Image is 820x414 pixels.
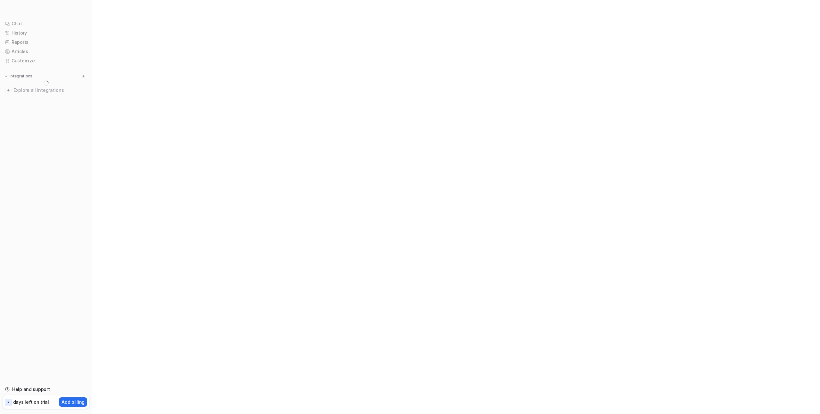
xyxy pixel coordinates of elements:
[13,399,49,405] p: days left on trial
[3,47,89,56] a: Articles
[3,28,89,37] a: History
[5,87,12,93] img: explore all integrations
[3,38,89,47] a: Reports
[61,399,85,405] p: Add billing
[3,19,89,28] a: Chat
[81,74,86,78] img: menu_add.svg
[13,85,87,95] span: Explore all integrations
[7,400,10,405] p: 7
[10,74,32,79] p: Integrations
[3,86,89,95] a: Explore all integrations
[4,74,8,78] img: expand menu
[3,385,89,394] a: Help and support
[3,56,89,65] a: Customize
[59,397,87,407] button: Add billing
[3,73,34,79] button: Integrations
